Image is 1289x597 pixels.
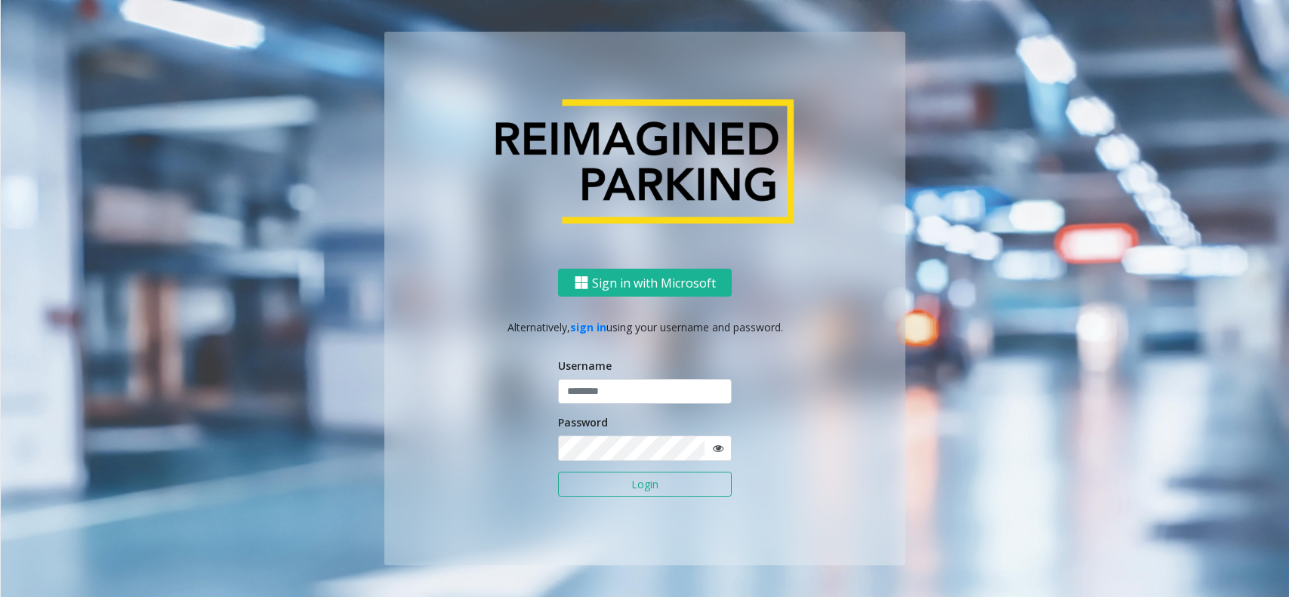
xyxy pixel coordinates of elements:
[399,319,890,335] p: Alternatively, using your username and password.
[558,472,732,497] button: Login
[558,414,608,430] label: Password
[570,320,606,334] a: sign in
[558,269,732,297] button: Sign in with Microsoft
[558,358,612,374] label: Username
